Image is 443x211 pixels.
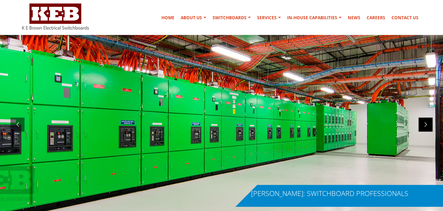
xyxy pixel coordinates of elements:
a: Services [254,11,284,25]
a: About Us [178,11,209,25]
div: [PERSON_NAME]: SWITCHBOARD PROFESSIONALS [251,190,408,197]
a: Contact Us [389,11,421,25]
a: Careers [364,11,388,25]
a: In-house Capabilities [284,11,344,25]
a: Switchboards [210,11,254,25]
a: News [345,11,363,25]
a: Home [159,11,177,25]
img: K E Brown Electrical Switchboards [22,3,89,30]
